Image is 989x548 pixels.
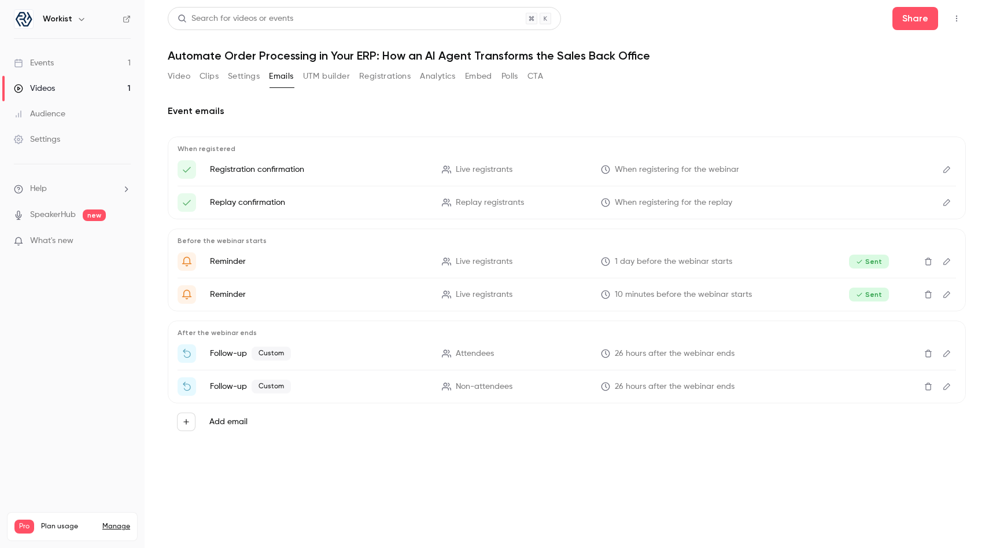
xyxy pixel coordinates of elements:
[14,108,65,120] div: Audience
[168,49,966,62] h1: Automate Order Processing in Your ERP: How an AI Agent Transforms the Sales Back Office
[30,235,73,247] span: What's new
[456,381,512,393] span: Non-attendees
[269,67,293,86] button: Emails
[210,256,428,267] p: Reminder
[303,67,350,86] button: UTM builder
[938,160,956,179] button: Edit
[14,520,34,534] span: Pro
[252,347,291,361] span: Custom
[14,134,60,145] div: Settings
[210,347,428,361] p: Follow-up
[615,256,732,268] span: 1 day before the webinar starts
[210,289,428,300] p: Reminder
[178,344,956,363] li: Your personal consultation offer + webinar recording - {{ event_name }}
[178,252,956,271] li: Get Ready for '{{ event_name }}' tomorrow!
[456,348,494,360] span: Attendees
[892,7,938,30] button: Share
[615,289,752,301] span: 10 minutes before the webinar starts
[938,344,956,363] button: Edit
[14,83,55,94] div: Videos
[200,67,219,86] button: Clips
[919,344,938,363] button: Delete
[178,377,956,396] li: Your personal consultation offer + webinar recording - {{ event_name }}
[456,197,524,209] span: Replay registrants
[178,13,293,25] div: Search for videos or events
[41,522,95,531] span: Plan usage
[14,183,131,195] li: help-dropdown-opener
[83,209,106,221] span: new
[938,377,956,396] button: Edit
[456,164,512,176] span: Live registrants
[210,164,428,175] p: Registration confirmation
[102,522,130,531] a: Manage
[178,285,956,304] li: {{ event_name }} is about to go live
[456,256,512,268] span: Live registrants
[938,285,956,304] button: Edit
[359,67,411,86] button: Registrations
[30,209,76,221] a: SpeakerHub
[938,252,956,271] button: Edit
[615,381,735,393] span: 26 hours after the webinar ends
[919,377,938,396] button: Delete
[14,10,33,28] img: Workist
[228,67,260,86] button: Settings
[178,144,956,153] p: When registered
[178,328,956,337] p: After the webinar ends
[178,160,956,179] li: Here's your access link to {{ event_name }}!
[210,380,428,393] p: Follow-up
[849,288,889,301] span: Sent
[938,193,956,212] button: Edit
[947,9,966,28] button: Top Bar Actions
[849,255,889,269] span: Sent
[178,236,956,245] p: Before the webinar starts
[420,67,456,86] button: Analytics
[43,13,72,25] h6: Workist
[178,193,956,212] li: Here's your access link to {{ event_name }}!
[615,197,732,209] span: When registering for the replay
[168,67,190,86] button: Video
[209,416,248,428] label: Add email
[252,380,291,393] span: Custom
[117,236,131,247] iframe: Noticeable Trigger
[14,57,54,69] div: Events
[465,67,492,86] button: Embed
[501,67,518,86] button: Polls
[30,183,47,195] span: Help
[615,348,735,360] span: 26 hours after the webinar ends
[919,285,938,304] button: Delete
[456,289,512,301] span: Live registrants
[919,252,938,271] button: Delete
[168,104,966,118] h2: Event emails
[527,67,543,86] button: CTA
[615,164,739,176] span: When registering for the webinar
[210,197,428,208] p: Replay confirmation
